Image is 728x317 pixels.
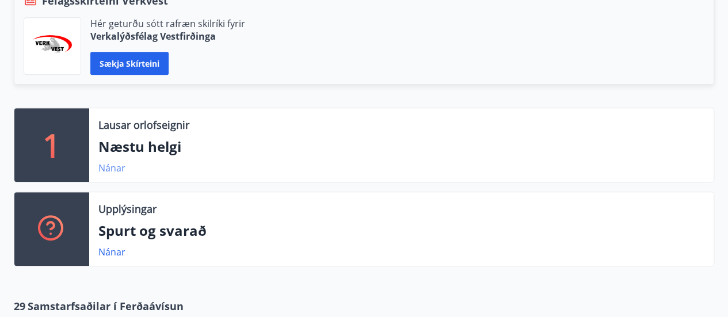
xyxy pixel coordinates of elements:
[98,221,704,240] p: Spurt og svarað
[98,201,157,216] p: Upplýsingar
[90,30,245,43] p: Verkalýðsfélag Vestfirðinga
[98,137,704,156] p: Næstu helgi
[90,52,169,75] button: Sækja skírteini
[98,162,125,174] a: Nánar
[43,123,61,167] p: 1
[33,35,72,58] img: jihgzMk4dcgjRAW2aMgpbAqQEG7LZi0j9dOLAUvz.png
[90,17,245,30] p: Hér geturðu sótt rafræn skilríki fyrir
[98,117,189,132] p: Lausar orlofseignir
[98,246,125,258] a: Nánar
[14,299,25,314] span: 29
[28,299,184,314] span: Samstarfsaðilar í Ferðaávísun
